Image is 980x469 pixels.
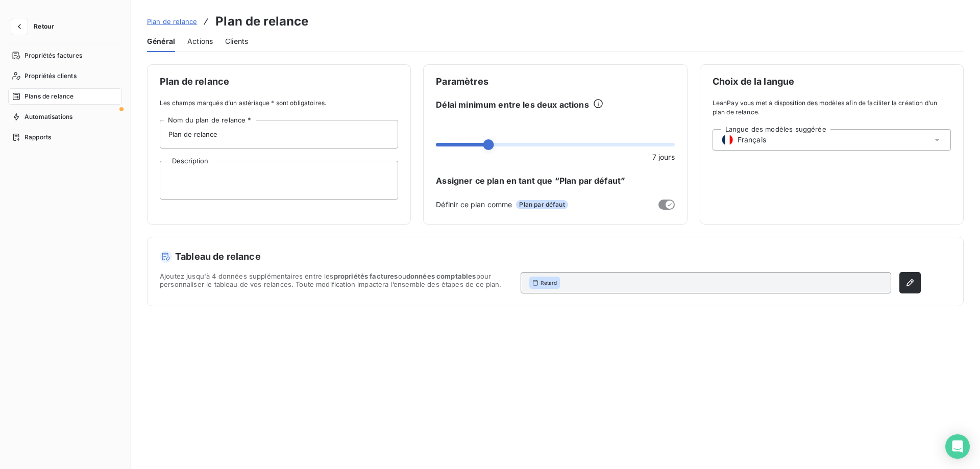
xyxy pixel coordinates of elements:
[24,112,72,121] span: Automatisations
[24,51,82,60] span: Propriétés factures
[8,47,122,64] a: Propriétés factures
[945,434,970,459] div: Open Intercom Messenger
[334,272,398,280] span: propriétés factures
[8,68,122,84] a: Propriétés clients
[160,272,512,293] span: Ajoutez jusqu'à 4 données supplémentaires entre les ou pour personnaliser le tableau de vos relan...
[34,23,54,30] span: Retour
[516,200,568,209] span: Plan par défaut
[225,36,248,46] span: Clients
[147,36,175,46] span: Général
[24,133,51,142] span: Rapports
[24,71,77,81] span: Propriétés clients
[436,175,674,187] span: Assigner ce plan en tant que “Plan par défaut”
[713,98,951,117] span: LeanPay vous met à disposition des modèles afin de faciliter la création d’un plan de relance.
[436,199,512,210] span: Définir ce plan comme
[541,279,557,286] span: Retard
[160,98,398,108] span: Les champs marqués d’un astérisque * sont obligatoires.
[713,77,951,86] span: Choix de la langue
[8,18,62,35] button: Retour
[147,16,197,27] a: Plan de relance
[147,17,197,26] span: Plan de relance
[160,77,398,86] span: Plan de relance
[406,272,476,280] span: données comptables
[652,152,675,162] span: 7 jours
[187,36,213,46] span: Actions
[8,109,122,125] a: Automatisations
[8,129,122,145] a: Rapports
[215,12,308,31] h3: Plan de relance
[436,98,589,111] span: Délai minimum entre les deux actions
[160,250,921,264] h5: Tableau de relance
[24,92,73,101] span: Plans de relance
[436,77,674,86] span: Paramètres
[8,88,122,105] a: Plans de relance
[160,120,398,149] input: placeholder
[738,135,766,145] span: Français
